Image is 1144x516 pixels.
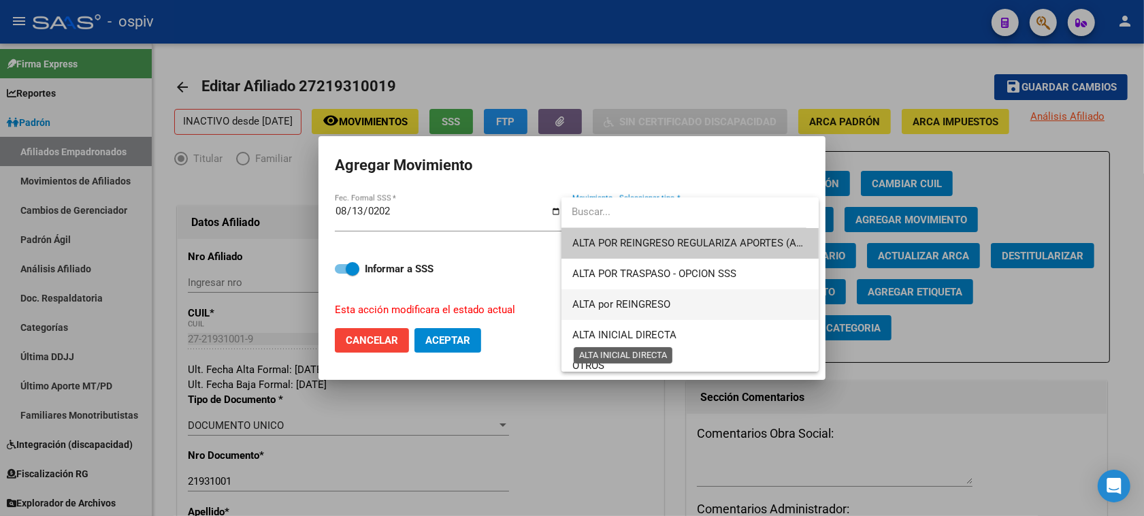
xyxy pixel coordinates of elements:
span: ALTA POR TRASPASO - OPCION SSS [572,268,736,280]
input: dropdown search [561,197,806,227]
div: Open Intercom Messenger [1098,470,1130,502]
span: ALTA POR REINGRESO REGULARIZA APORTES (AFIP) [572,237,814,249]
span: ALTA INICIAL DIRECTA [572,329,676,341]
span: OTROS [572,359,604,372]
span: ALTA por REINGRESO [572,298,670,310]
